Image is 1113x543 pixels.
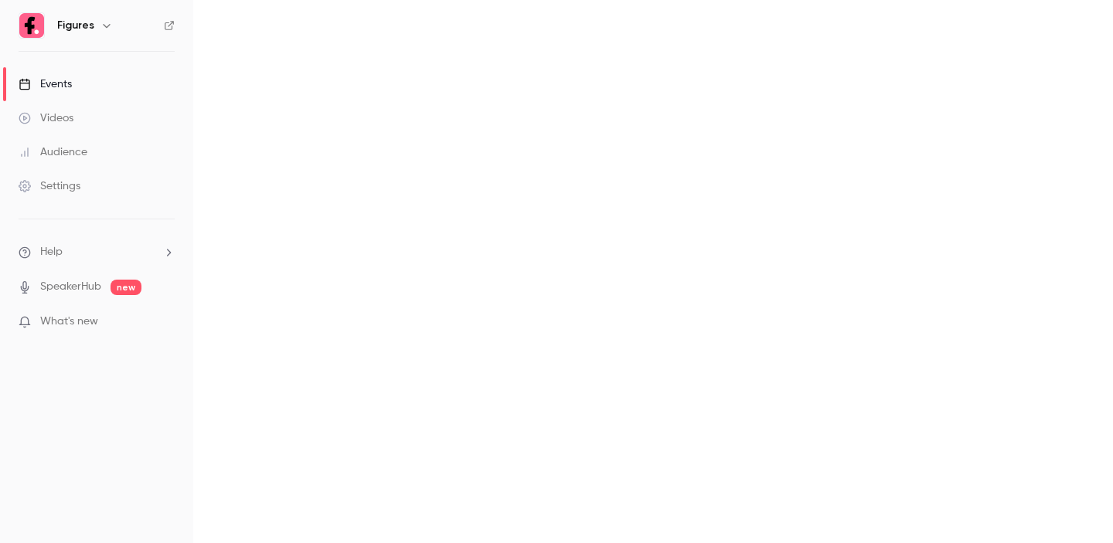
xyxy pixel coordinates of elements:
[40,314,98,330] span: What's new
[19,144,87,160] div: Audience
[19,76,72,92] div: Events
[19,244,175,260] li: help-dropdown-opener
[19,110,73,126] div: Videos
[19,178,80,194] div: Settings
[19,13,44,38] img: Figures
[57,18,94,33] h6: Figures
[40,244,63,260] span: Help
[40,279,101,295] a: SpeakerHub
[111,280,141,295] span: new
